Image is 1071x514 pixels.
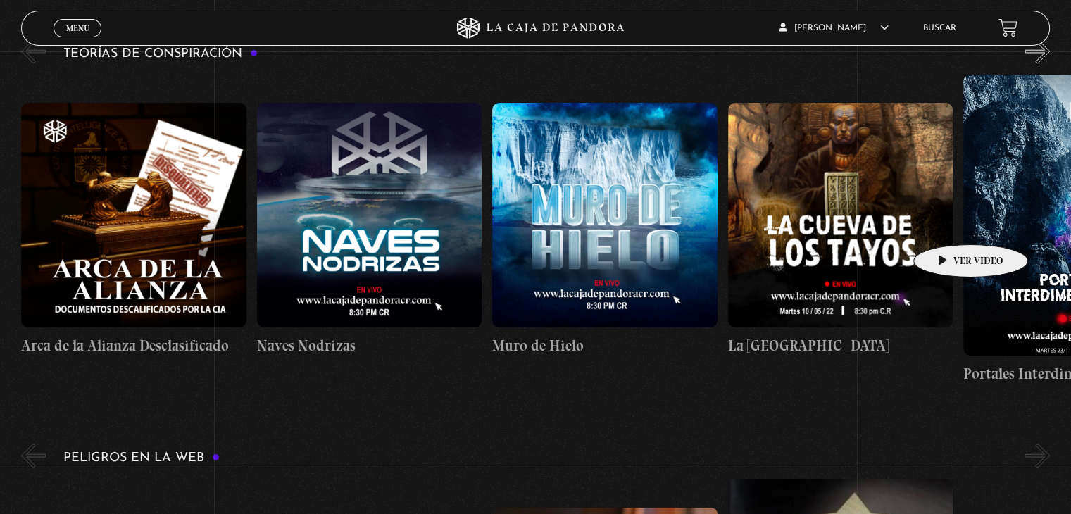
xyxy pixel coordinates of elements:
button: Previous [21,39,46,64]
h4: Muro de Hielo [492,334,717,357]
h4: Naves Nodrizas [257,334,482,357]
span: [PERSON_NAME] [779,24,889,32]
h4: Arca de la Alianza Desclasificado [21,334,246,357]
h3: Teorías de Conspiración [63,47,258,61]
a: La [GEOGRAPHIC_DATA] [728,75,953,385]
a: View your shopping cart [998,18,1017,37]
button: Next [1025,444,1050,468]
h4: La [GEOGRAPHIC_DATA] [728,334,953,357]
a: Buscar [923,24,956,32]
a: Naves Nodrizas [257,75,482,385]
span: Menu [66,24,89,32]
h3: Peligros en la web [63,451,220,465]
button: Next [1025,39,1050,64]
button: Previous [21,444,46,468]
a: Arca de la Alianza Desclasificado [21,75,246,385]
a: Muro de Hielo [492,75,717,385]
span: Cerrar [61,35,94,45]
